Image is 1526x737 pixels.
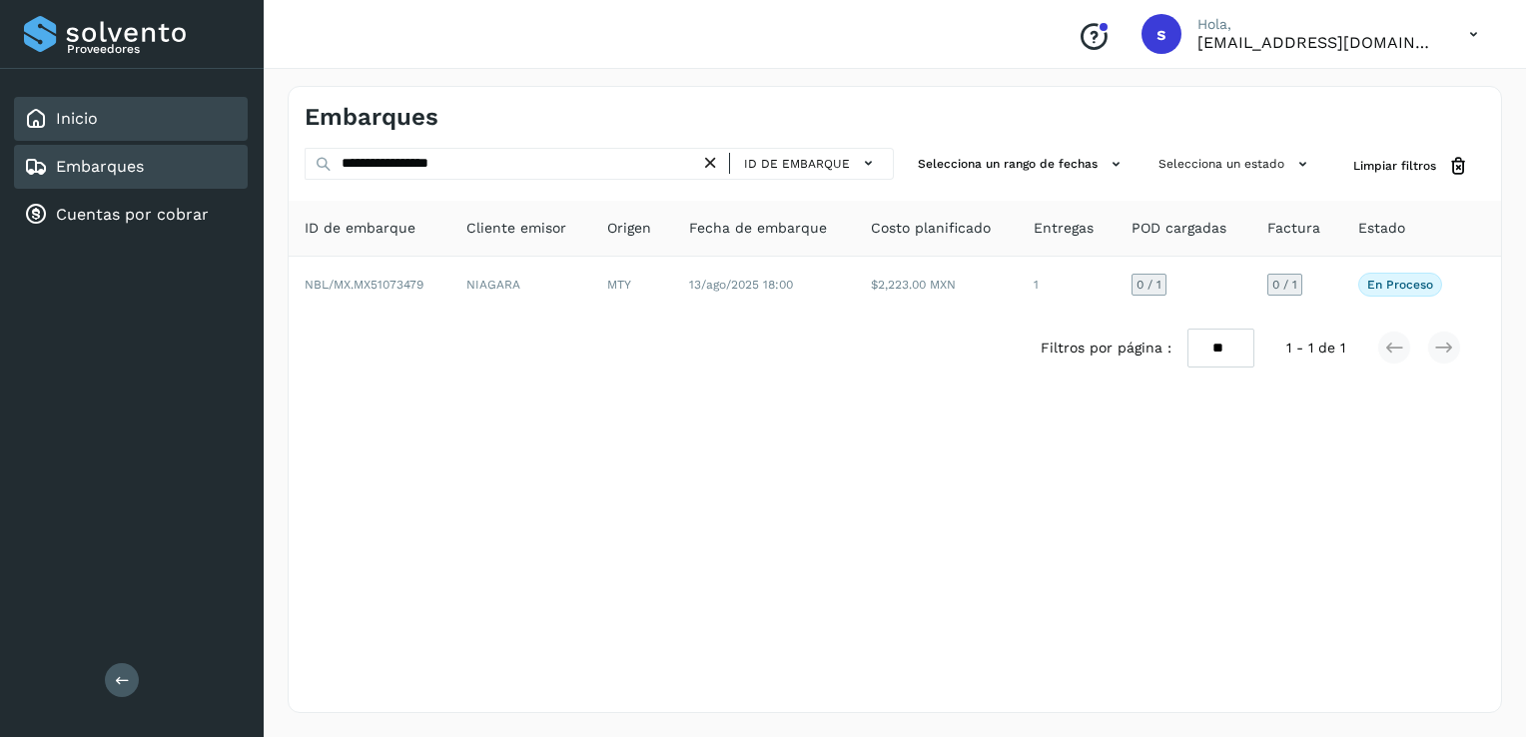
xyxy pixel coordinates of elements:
span: Cliente emisor [466,218,566,239]
h4: Embarques [305,103,438,132]
span: NBL/MX.MX51073479 [305,278,423,292]
span: ID de embarque [744,155,850,173]
td: $2,223.00 MXN [855,257,1018,313]
button: ID de embarque [738,149,885,178]
div: Inicio [14,97,248,141]
span: Factura [1267,218,1320,239]
p: Hola, [1197,16,1437,33]
span: Limpiar filtros [1353,157,1436,175]
span: 0 / 1 [1272,279,1297,291]
span: Fecha de embarque [689,218,827,239]
a: Inicio [56,109,98,128]
span: ID de embarque [305,218,415,239]
button: Selecciona un rango de fechas [910,148,1135,181]
p: Proveedores [67,42,240,56]
span: POD cargadas [1132,218,1226,239]
td: NIAGARA [450,257,591,313]
span: Filtros por página : [1041,338,1171,359]
span: Costo planificado [871,218,991,239]
span: 0 / 1 [1137,279,1161,291]
div: Cuentas por cobrar [14,193,248,237]
button: Selecciona un estado [1150,148,1321,181]
p: En proceso [1367,278,1433,292]
a: Cuentas por cobrar [56,205,209,224]
td: MTY [591,257,672,313]
span: Entregas [1034,218,1094,239]
div: Embarques [14,145,248,189]
span: Estado [1358,218,1405,239]
button: Limpiar filtros [1337,148,1485,185]
p: sectram23@gmail.com [1197,33,1437,52]
span: 13/ago/2025 18:00 [689,278,793,292]
a: Embarques [56,157,144,176]
span: 1 - 1 de 1 [1286,338,1345,359]
span: Origen [607,218,651,239]
td: 1 [1018,257,1117,313]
